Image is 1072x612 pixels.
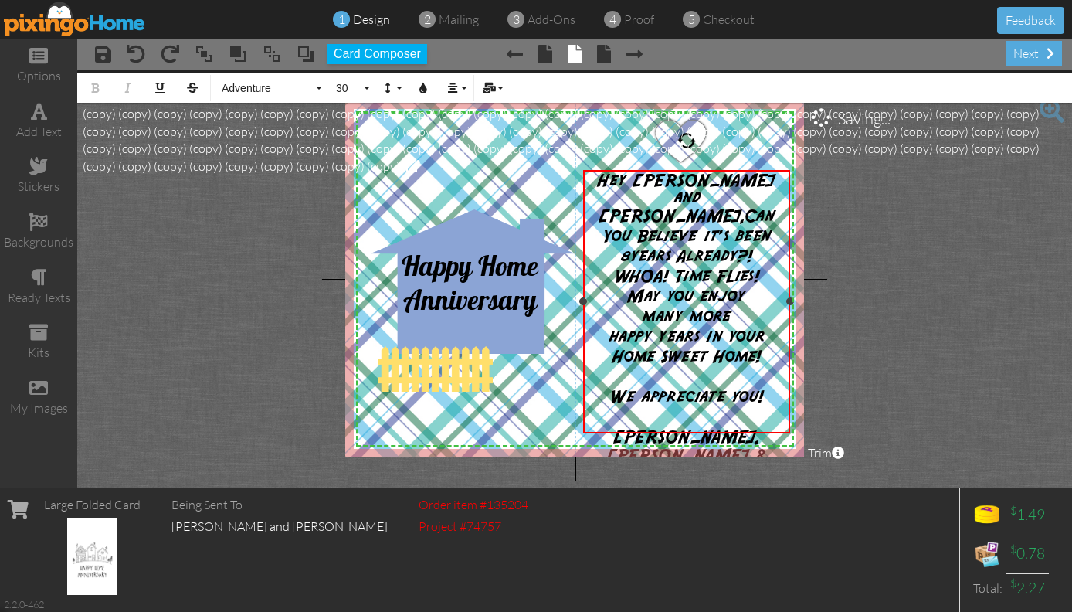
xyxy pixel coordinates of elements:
[1006,573,1049,603] td: 2.27
[439,12,479,27] span: mailing
[334,82,361,95] span: 30
[477,73,507,103] button: Mail Merge
[1010,504,1016,517] sup: $
[808,444,844,462] span: Trim
[327,44,427,64] button: Card Composer
[353,12,390,27] span: design
[1006,535,1049,573] td: 0.78
[328,73,373,103] button: 30
[419,496,528,514] div: Order item #135204
[598,172,775,225] span: Hey [PERSON_NAME] and [PERSON_NAME],
[609,11,616,29] span: 4
[612,348,762,365] span: Home Sweet Home!
[44,496,141,514] div: Large Folded Card
[1006,41,1062,66] div: next
[171,518,388,534] span: [PERSON_NAME] and [PERSON_NAME]
[113,73,142,103] button: Italic (⌘I)
[997,7,1064,34] button: Feedback
[441,73,470,103] button: Align
[628,288,746,305] span: May you enjoy
[4,2,146,36] img: pixingo logo
[968,573,1006,603] td: Total:
[145,73,175,103] button: Underline (⌘U)
[1010,542,1016,556] sup: $
[972,500,1002,531] img: points-icon.png
[630,248,753,265] span: years Already?!
[402,249,538,317] span: Happy Home Anniversary
[409,73,438,103] button: Colors
[371,209,575,354] img: 20180929-235431-9fb56049-1000.png
[624,12,654,27] span: proof
[642,308,731,325] span: many more
[338,11,345,29] span: 1
[602,208,775,265] span: Can You Believe it's been 8
[378,346,493,392] img: 20180929-235413-4317e7cb-1000.png
[609,389,764,406] span: We appreciate you!
[67,518,117,595] img: 135204-1-1756615069653-f795de574f319d85-qa.jpg
[419,518,528,535] div: Project #74757
[614,268,760,285] span: WHOA! Time FLies!
[178,73,207,103] button: Strikethrough (⌘S)
[613,429,760,446] span: [PERSON_NAME],
[513,11,520,29] span: 3
[1006,496,1049,535] td: 1.49
[424,11,431,29] span: 2
[609,328,765,345] span: happy years in your
[972,539,1002,569] img: expense-icon.png
[1010,576,1016,590] sup: $
[376,73,405,103] button: Line Height
[688,11,695,29] span: 5
[703,12,755,27] span: checkout
[80,73,110,103] button: Bold (⌘B)
[4,597,44,611] div: 2.2.0-462
[220,82,313,95] span: Adventure
[606,447,767,481] span: [PERSON_NAME] & [PERSON_NAME]
[214,73,325,103] button: Adventure
[171,496,388,514] div: Being Sent To
[528,12,575,27] span: add-ons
